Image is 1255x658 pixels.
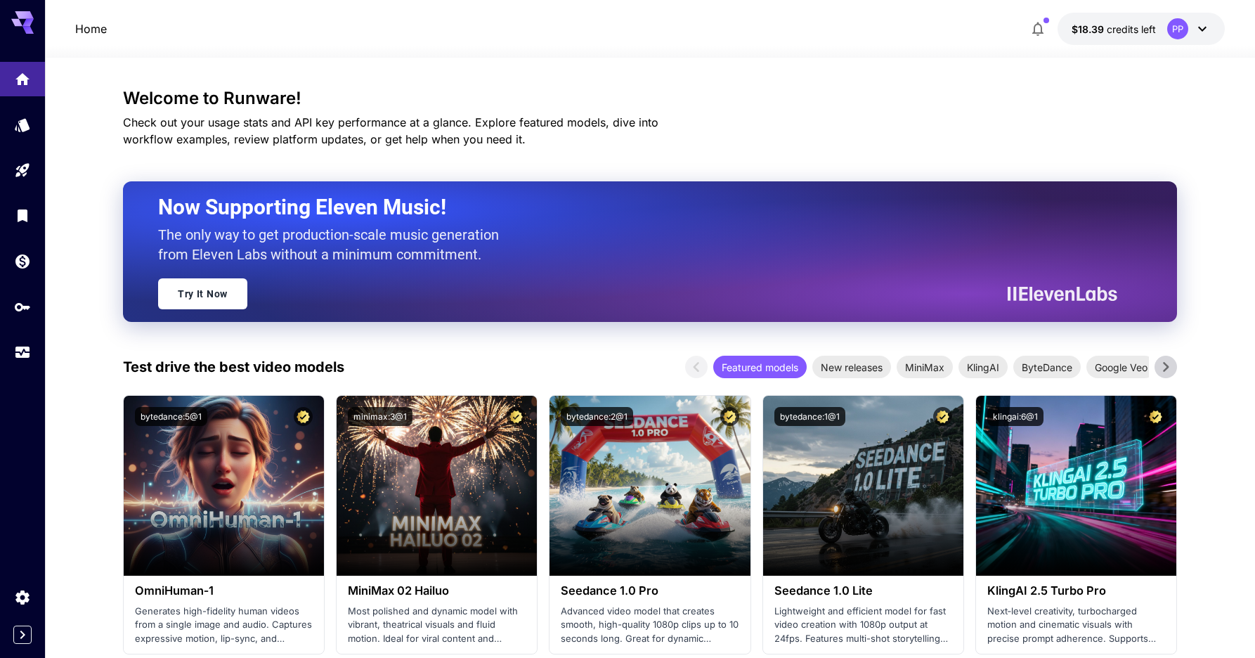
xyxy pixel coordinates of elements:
p: Generates high-fidelity human videos from a single image and audio. Captures expressive motion, l... [135,605,313,646]
button: Certified Model – Vetted for best performance and includes a commercial license. [294,407,313,426]
img: alt [124,396,324,576]
div: Models [14,112,31,129]
span: MiniMax [897,360,953,375]
div: Wallet [14,252,31,270]
div: New releases [812,356,891,378]
nav: breadcrumb [75,20,107,37]
div: MiniMax [897,356,953,378]
img: alt [976,396,1176,576]
button: $18.39369PP [1058,13,1225,45]
span: $18.39 [1072,23,1107,35]
h2: Now Supporting Eleven Music! [158,194,1107,221]
div: PP [1167,18,1188,39]
span: Google Veo [1086,360,1156,375]
img: alt [763,396,963,576]
button: Certified Model – Vetted for best performance and includes a commercial license. [507,407,526,426]
span: New releases [812,360,891,375]
button: bytedance:5@1 [135,407,207,426]
div: Settings [14,588,31,606]
button: bytedance:2@1 [561,407,633,426]
h3: Welcome to Runware! [123,89,1177,108]
span: credits left [1107,23,1156,35]
button: Certified Model – Vetted for best performance and includes a commercial license. [933,407,952,426]
h3: KlingAI 2.5 Turbo Pro [987,584,1165,598]
div: Library [14,207,31,224]
button: Expand sidebar [13,626,32,644]
div: Google Veo [1086,356,1156,378]
p: Advanced video model that creates smooth, high-quality 1080p clips up to 10 seconds long. Great f... [561,605,739,646]
div: Featured models [713,356,807,378]
p: Test drive the best video models [123,356,344,378]
div: $18.39369 [1072,22,1156,37]
img: alt [550,396,750,576]
a: Try It Now [158,278,247,309]
button: bytedance:1@1 [774,407,845,426]
p: Next‑level creativity, turbocharged motion and cinematic visuals with precise prompt adherence. S... [987,605,1165,646]
button: minimax:3@1 [348,407,412,426]
p: The only way to get production-scale music generation from Eleven Labs without a minimum commitment. [158,225,509,264]
span: Featured models [713,360,807,375]
span: KlingAI [958,360,1008,375]
img: alt [337,396,537,576]
div: API Keys [14,298,31,316]
button: klingai:6@1 [987,407,1043,426]
h3: Seedance 1.0 Lite [774,584,952,598]
button: Certified Model – Vetted for best performance and includes a commercial license. [1146,407,1165,426]
div: Playground [14,162,31,179]
p: Lightweight and efficient model for fast video creation with 1080p output at 24fps. Features mult... [774,605,952,646]
h3: OmniHuman‑1 [135,584,313,598]
h3: MiniMax 02 Hailuo [348,584,526,598]
div: Home [14,66,31,84]
span: ByteDance [1013,360,1081,375]
button: Certified Model – Vetted for best performance and includes a commercial license. [720,407,739,426]
div: Usage [14,344,31,361]
p: Most polished and dynamic model with vibrant, theatrical visuals and fluid motion. Ideal for vira... [348,605,526,646]
div: KlingAI [958,356,1008,378]
div: ByteDance [1013,356,1081,378]
a: Home [75,20,107,37]
h3: Seedance 1.0 Pro [561,584,739,598]
span: Check out your usage stats and API key performance at a glance. Explore featured models, dive int... [123,115,658,146]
